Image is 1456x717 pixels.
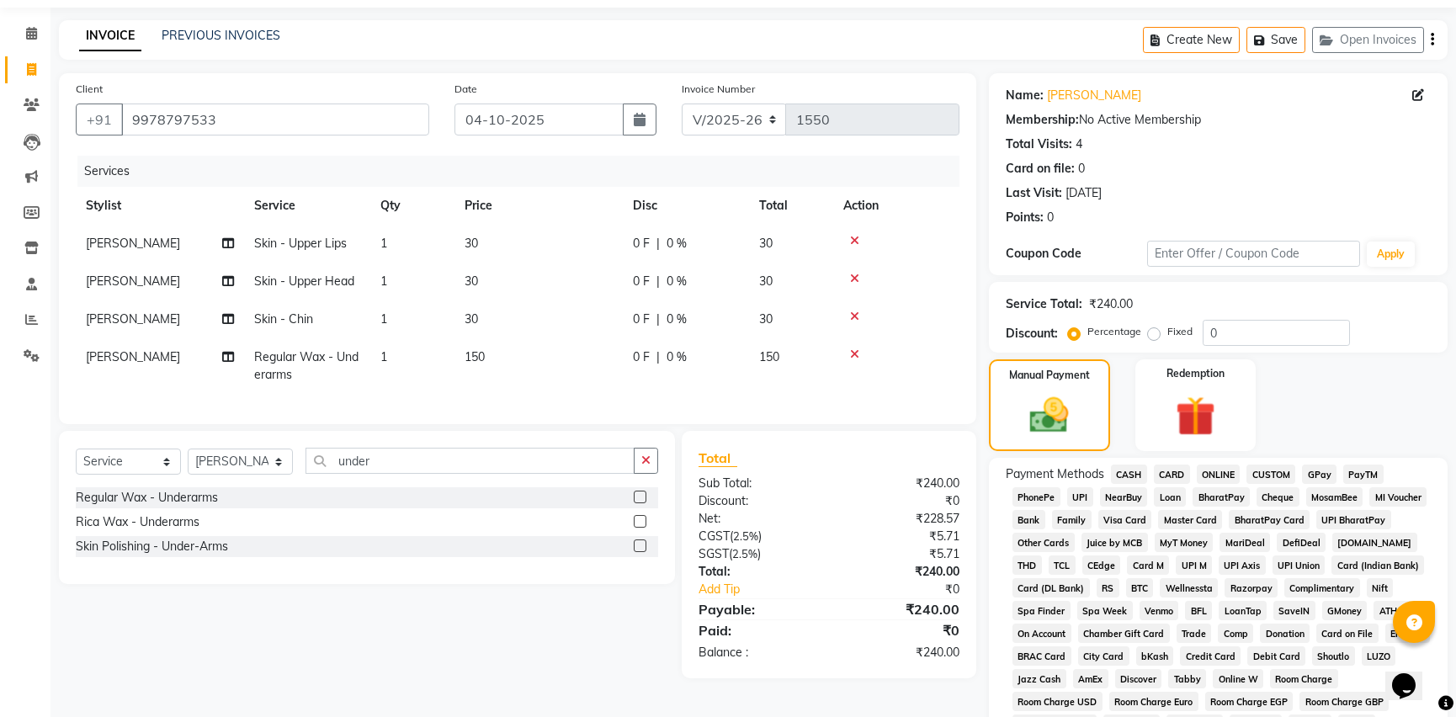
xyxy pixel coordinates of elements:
[1154,465,1190,484] span: CARD
[1158,510,1222,529] span: Master Card
[465,236,478,251] span: 30
[686,528,829,545] div: ( )
[1012,624,1071,643] span: On Account
[829,563,972,581] div: ₹240.00
[1115,669,1162,688] span: Discover
[1100,487,1148,507] span: NearBuy
[1154,487,1186,507] span: Loan
[699,449,737,467] span: Total
[1219,555,1266,575] span: UPI Axis
[623,187,749,225] th: Disc
[1049,555,1076,575] span: TCL
[1006,209,1044,226] div: Points:
[380,236,387,251] span: 1
[1006,135,1072,153] div: Total Visits:
[1167,324,1193,339] label: Fixed
[686,581,853,598] a: Add Tip
[1073,669,1108,688] span: AmEx
[370,187,454,225] th: Qty
[1331,555,1424,575] span: Card (Indian Bank)
[76,82,103,97] label: Client
[1197,465,1241,484] span: ONLINE
[1012,510,1045,529] span: Bank
[1098,510,1152,529] span: Visa Card
[1166,366,1225,381] label: Redemption
[686,475,829,492] div: Sub Total:
[829,644,972,661] div: ₹240.00
[86,236,180,251] span: [PERSON_NAME]
[733,529,758,543] span: 2.5%
[1136,646,1174,666] span: bKash
[1012,578,1090,597] span: Card (DL Bank)
[1312,27,1424,53] button: Open Invoices
[656,311,660,328] span: |
[829,492,972,510] div: ₹0
[1219,601,1267,620] span: LoanTap
[1047,209,1054,226] div: 0
[1385,624,1431,643] span: Envision
[1006,111,1431,129] div: No Active Membership
[86,274,180,289] span: [PERSON_NAME]
[1082,555,1121,575] span: CEdge
[1097,578,1119,597] span: RS
[1246,465,1295,484] span: CUSTOM
[1332,533,1417,552] span: [DOMAIN_NAME]
[1052,510,1092,529] span: Family
[1273,601,1315,620] span: SaveIN
[1047,87,1141,104] a: [PERSON_NAME]
[1012,646,1071,666] span: BRAC Card
[1078,624,1170,643] span: Chamber Gift Card
[465,274,478,289] span: 30
[1006,325,1058,343] div: Discount:
[1257,487,1299,507] span: Cheque
[76,513,199,531] div: Rica Wax - Underarms
[1277,533,1326,552] span: DefiDeal
[759,236,773,251] span: 30
[380,274,387,289] span: 1
[1322,601,1368,620] span: GMoney
[732,547,757,560] span: 2.5%
[76,104,123,135] button: +91
[829,545,972,563] div: ₹5.71
[686,644,829,661] div: Balance :
[76,187,244,225] th: Stylist
[829,510,972,528] div: ₹228.57
[1185,601,1212,620] span: BFL
[454,187,623,225] th: Price
[86,311,180,327] span: [PERSON_NAME]
[1367,242,1415,267] button: Apply
[633,235,650,252] span: 0 F
[682,82,755,97] label: Invoice Number
[829,475,972,492] div: ₹240.00
[1147,241,1359,267] input: Enter Offer / Coupon Code
[1155,533,1214,552] span: MyT Money
[380,311,387,327] span: 1
[1180,646,1241,666] span: Credit Card
[1109,692,1198,711] span: Room Charge Euro
[254,349,359,382] span: Regular Wax - Underarms
[454,82,477,97] label: Date
[759,274,773,289] span: 30
[1078,160,1085,178] div: 0
[1284,578,1360,597] span: Complimentary
[1081,533,1148,552] span: Juice by MCB
[1160,578,1218,597] span: Wellnessta
[633,348,650,366] span: 0 F
[1012,601,1071,620] span: Spa Finder
[1077,601,1133,620] span: Spa Week
[1006,160,1075,178] div: Card on file:
[162,28,280,43] a: PREVIOUS INVOICES
[829,599,972,619] div: ₹240.00
[1316,510,1391,529] span: UPI BharatPay
[1078,646,1129,666] span: City Card
[1006,184,1062,202] div: Last Visit:
[1012,533,1075,552] span: Other Cards
[656,273,660,290] span: |
[1343,465,1384,484] span: PayTM
[1006,295,1082,313] div: Service Total:
[380,349,387,364] span: 1
[1229,510,1310,529] span: BharatPay Card
[1177,624,1212,643] span: Trade
[1163,391,1229,441] img: _gift.svg
[759,311,773,327] span: 30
